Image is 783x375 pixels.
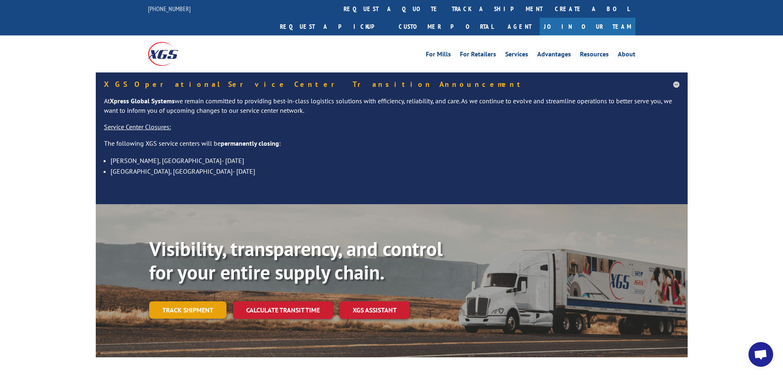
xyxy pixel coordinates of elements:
[149,236,443,285] b: Visibility, transparency, and control for your entire supply chain.
[104,81,679,88] h5: XGS Operational Service Center Transition Announcement
[110,97,175,105] strong: Xpress Global Systems
[460,51,496,60] a: For Retailers
[274,18,393,35] a: Request a pickup
[111,155,679,166] li: [PERSON_NAME], [GEOGRAPHIC_DATA]- [DATE]
[111,166,679,177] li: [GEOGRAPHIC_DATA], [GEOGRAPHIC_DATA]- [DATE]
[233,301,333,319] a: Calculate transit time
[148,5,191,13] a: [PHONE_NUMBER]
[426,51,451,60] a: For Mills
[499,18,540,35] a: Agent
[104,139,679,155] p: The following XGS service centers will be :
[505,51,528,60] a: Services
[618,51,635,60] a: About
[340,301,410,319] a: XGS ASSISTANT
[537,51,571,60] a: Advantages
[540,18,635,35] a: Join Our Team
[149,301,226,319] a: Track shipment
[221,139,279,147] strong: permanently closing
[580,51,609,60] a: Resources
[393,18,499,35] a: Customer Portal
[104,96,679,123] p: At we remain committed to providing best-in-class logistics solutions with efficiency, reliabilit...
[104,123,171,131] u: Service Center Closures:
[748,342,773,367] a: Open chat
